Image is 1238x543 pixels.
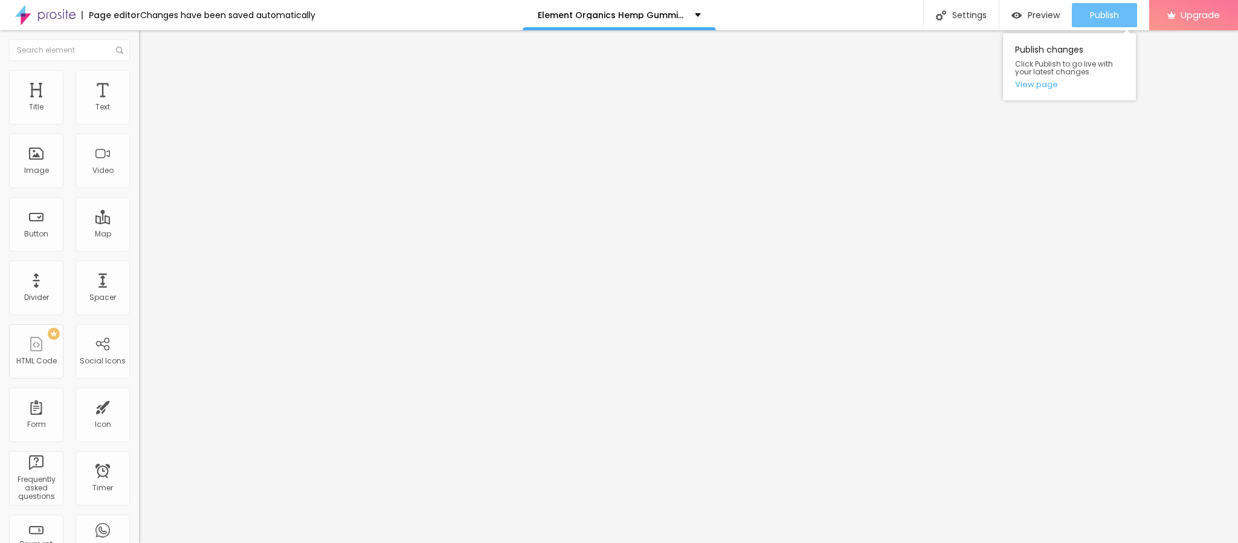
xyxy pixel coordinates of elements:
[27,420,46,429] div: Form
[12,475,60,501] div: Frequently asked questions
[1181,10,1220,20] span: Upgrade
[1011,10,1022,21] img: view-1.svg
[92,166,114,175] div: Video
[999,3,1072,27] button: Preview
[16,357,57,365] div: HTML Code
[92,484,113,492] div: Timer
[139,30,1238,543] iframe: Editor
[140,11,315,19] div: Changes have been saved automatically
[116,47,123,54] img: Icone
[89,293,116,302] div: Spacer
[9,39,130,61] input: Search element
[95,420,111,429] div: Icon
[1028,10,1060,20] span: Preview
[1090,10,1119,20] span: Publish
[29,103,44,111] div: Title
[936,10,946,21] img: Icone
[82,11,140,19] div: Page editor
[80,357,126,365] div: Social Icons
[95,103,110,111] div: Text
[1015,60,1124,76] span: Click Publish to go live with your latest changes.
[1003,33,1136,100] div: Publish changes
[24,166,49,175] div: Image
[24,293,49,302] div: Divider
[1072,3,1137,27] button: Publish
[1015,80,1124,88] a: View page
[24,230,48,238] div: Button
[538,11,686,19] p: Element Organics Hemp Gummies [GEOGRAPHIC_DATA]
[95,230,111,238] div: Map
